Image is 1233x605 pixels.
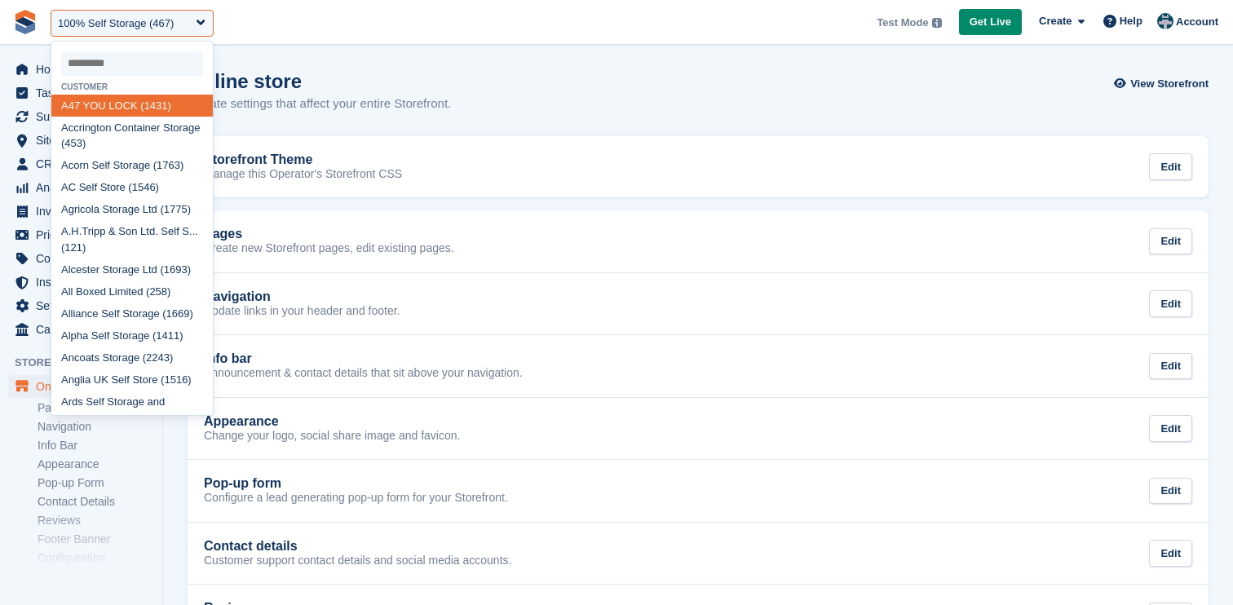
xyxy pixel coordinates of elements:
p: Manage this Operator's Storefront CSS [204,167,402,182]
a: menu [8,200,154,223]
div: Edit [1149,228,1192,255]
span: Insurance [36,271,134,294]
a: menu [8,58,154,81]
img: icon-info-grey-7440780725fd019a000dd9b08b2336e03edf1995a4989e88bcd33f0948082b44.svg [932,18,942,28]
div: AC Self Store (1546) [51,177,213,199]
a: menu [8,318,154,341]
span: Coupons [36,247,134,270]
p: Update links in your header and footer. [204,304,400,319]
span: Account [1176,14,1218,30]
a: menu [8,105,154,128]
a: menu [8,294,154,317]
a: View Storefront [1118,70,1209,97]
span: Help [1120,13,1142,29]
a: Footer Banner [38,532,154,547]
p: Change your logo, social share image and favicon. [204,429,460,444]
a: menu [8,129,154,152]
div: Accrington Container Storage (453) [51,117,213,155]
a: Appearance [38,457,154,472]
a: Pop-up form Configure a lead generating pop-up form for your Storefront. Edit [188,460,1209,522]
h2: Info bar [204,351,252,366]
span: Sites [36,129,134,152]
div: Alcester Storage Ltd (1693) [51,258,213,280]
span: Storefront [15,355,162,371]
h2: Storefront Theme [204,152,312,167]
span: Tasks [36,82,134,104]
img: Aled Bidder [1157,13,1173,29]
a: Get Live [959,9,1022,36]
div: Ancoats Storage (2243) [51,347,213,369]
span: Online Store [36,375,134,398]
p: Configure a lead generating pop-up form for your Storefront. [204,491,508,506]
div: Edit [1149,153,1192,180]
h2: Pop-up form [204,476,281,491]
div: Acorn Self Storage (1763) [51,155,213,177]
p: Create new Storefront pages, edit existing pages. [204,241,454,256]
span: Capital [36,318,134,341]
span: View Storefront [1130,76,1209,92]
a: Reviews [38,513,154,528]
div: Edit [1149,415,1192,442]
div: Ards Self Storage and Removals (1083) [51,391,213,429]
div: Agricola Storage Ltd (1775) [51,199,213,221]
a: menu [8,223,154,246]
a: Contact details Customer support contact details and social media accounts. Edit [188,523,1209,585]
a: menu [8,247,154,270]
div: Anglia UK Self Store (1516) [51,369,213,391]
a: menu [8,176,154,199]
a: Contact Details [38,494,154,510]
span: Home [36,58,134,81]
a: menu [8,82,154,104]
p: Customer support contact details and social media accounts. [204,554,511,568]
div: All Boxed Limited (258) [51,280,213,302]
h2: Pages [204,227,242,241]
div: 100% Self Storage (467) [58,15,174,32]
div: Edit [1149,478,1192,505]
div: Alliance Self Storage (1669) [51,302,213,325]
div: Edit [1149,290,1192,317]
a: Pop-up Form [38,475,154,491]
a: Navigation Update links in your header and footer. Edit [188,273,1209,335]
span: Analytics [36,176,134,199]
a: Info bar Announcement & contact details that sit above your navigation. Edit [188,335,1209,397]
h2: Navigation [204,289,271,304]
span: Subscriptions [36,105,134,128]
h2: Contact details [204,539,298,554]
h2: Appearance [204,414,279,429]
span: Test Mode [877,15,928,31]
div: A47 YOU LOCK (1431) [51,95,213,117]
span: CRM [36,152,134,175]
a: Navigation [38,419,154,435]
img: stora-icon-8386f47178a22dfd0bd8f6a31ec36ba5ce8667c1dd55bd0f319d3a0aa187defe.svg [13,10,38,34]
a: Storefront Theme Manage this Operator's Storefront CSS Edit [188,136,1209,198]
span: Pricing [36,223,134,246]
div: Edit [1149,353,1192,380]
a: Configuration [38,550,154,566]
a: Info Bar [38,438,154,453]
h1: Online store [188,70,451,92]
p: Announcement & contact details that sit above your navigation. [204,366,523,381]
p: Update settings that affect your entire Storefront. [188,95,451,113]
div: Alpha Self Storage (1411) [51,325,213,347]
a: Pages [38,400,154,416]
a: menu [8,152,154,175]
div: A.H.Tripp & Son Ltd. Self S... (121) [51,221,213,259]
a: menu [8,375,154,398]
a: Appearance Change your logo, social share image and favicon. Edit [188,398,1209,460]
span: Get Live [970,14,1011,30]
span: Create [1039,13,1072,29]
a: menu [8,271,154,294]
div: Edit [1149,540,1192,567]
span: Invoices [36,200,134,223]
div: Customer [51,82,213,91]
a: Pages Create new Storefront pages, edit existing pages. Edit [188,210,1209,272]
span: Settings [36,294,134,317]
